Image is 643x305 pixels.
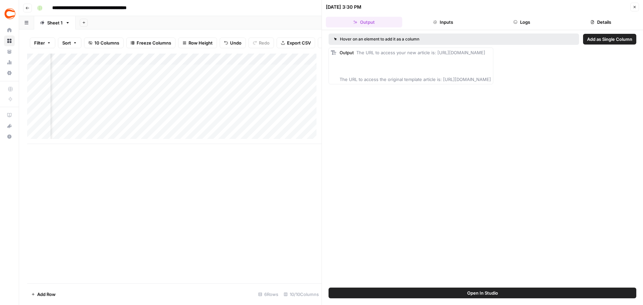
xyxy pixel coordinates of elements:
[34,16,76,29] a: Sheet 1
[178,37,217,48] button: Row Height
[4,131,15,142] button: Help + Support
[326,17,402,27] button: Output
[84,37,124,48] button: 10 Columns
[277,37,315,48] button: Export CSV
[34,40,45,46] span: Filter
[47,19,63,26] div: Sheet 1
[467,290,498,296] span: Open In Studio
[4,110,15,121] a: AirOps Academy
[583,34,636,45] button: Add as Single Column
[30,37,55,48] button: Filter
[340,50,354,55] span: Output
[281,289,321,300] div: 10/10 Columns
[126,37,175,48] button: Freeze Columns
[259,40,270,46] span: Redo
[4,5,15,22] button: Workspace: Covers
[4,121,15,131] button: What's new?
[4,25,15,35] a: Home
[137,40,171,46] span: Freeze Columns
[220,37,246,48] button: Undo
[230,40,241,46] span: Undo
[248,37,274,48] button: Redo
[405,17,481,27] button: Inputs
[340,50,491,82] span: The URL to access your new article is: [URL][DOMAIN_NAME] The URL to access the original template...
[94,40,119,46] span: 10 Columns
[37,291,56,298] span: Add Row
[4,121,14,131] div: What's new?
[563,17,639,27] button: Details
[58,37,81,48] button: Sort
[4,35,15,46] a: Browse
[189,40,213,46] span: Row Height
[4,68,15,78] a: Settings
[62,40,71,46] span: Sort
[27,289,60,300] button: Add Row
[326,4,361,10] div: [DATE] 3:30 PM
[484,17,560,27] button: Logs
[587,36,632,43] span: Add as Single Column
[256,289,281,300] div: 6 Rows
[287,40,311,46] span: Export CSV
[329,288,636,298] button: Open In Studio
[334,36,497,42] div: Hover on an element to add it as a column
[4,46,15,57] a: Your Data
[4,57,15,68] a: Usage
[4,8,16,20] img: Covers Logo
